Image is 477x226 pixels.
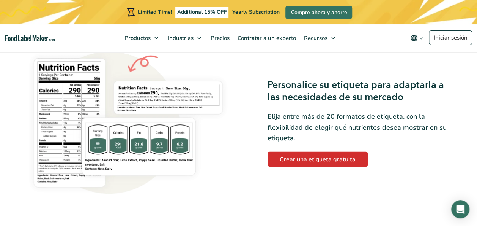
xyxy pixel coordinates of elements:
a: Compre ahora y ahorre [285,6,352,19]
a: Precios [207,24,232,52]
a: Contratar a un experto [234,24,298,52]
span: Yearly Subscription [232,8,279,16]
span: Productos [122,34,151,42]
p: Elija entre más de 20 formatos de etiqueta, con la flexibilidad de elegir qué nutrientes desea mo... [268,111,455,144]
a: Productos [121,24,162,52]
a: Iniciar sesión [429,30,472,45]
span: Additional 15% OFF [175,7,229,18]
a: Recursos [300,24,339,52]
span: Industrias [165,34,194,42]
a: Industrias [164,24,205,52]
button: Change language [405,30,429,46]
span: Contratar a un experto [235,34,297,42]
span: Recursos [302,34,328,42]
h3: Personalice su etiqueta para adaptarla a las necesidades de su mercado [268,79,455,103]
a: Crear una etiqueta gratuita [268,151,368,167]
span: Limited Time! [138,8,172,16]
a: Food Label Maker homepage [5,35,55,41]
div: Open Intercom Messenger [451,200,469,218]
span: Precios [208,34,230,42]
